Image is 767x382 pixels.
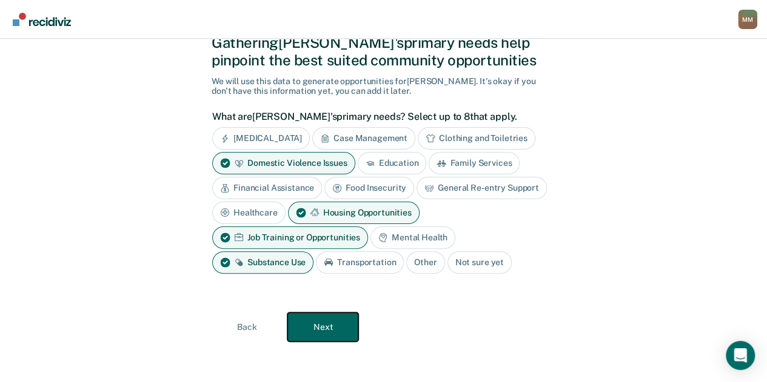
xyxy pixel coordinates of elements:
div: Transportation [316,251,404,274]
img: Recidiviz [13,13,71,26]
div: Food Insecurity [324,177,414,199]
div: We will use this data to generate opportunities for [PERSON_NAME] . It's okay if you don't have t... [212,76,555,97]
div: Mental Health [370,226,455,249]
div: Not sure yet [447,251,512,274]
div: Healthcare [212,202,286,224]
div: Gathering [PERSON_NAME]'s primary needs help pinpoint the best suited community opportunities [212,34,555,69]
button: Next [287,312,358,341]
div: Domestic Violence Issues [212,152,355,174]
div: Family Services [429,152,520,174]
div: Financial Assistance [212,177,322,199]
div: Open Intercom Messenger [726,341,755,370]
div: General Re-entry Support [417,177,547,199]
div: Other [406,251,444,274]
button: Back [212,312,283,341]
button: Profile dropdown button [738,10,757,29]
div: Education [358,152,427,174]
div: Substance Use [212,251,313,274]
div: [MEDICAL_DATA] [212,127,310,150]
div: M M [738,10,757,29]
label: What are [PERSON_NAME]'s primary needs? Select up to 8 that apply. [212,111,549,122]
div: Job Training or Opportunities [212,226,368,249]
div: Case Management [312,127,415,150]
div: Housing Opportunities [288,202,420,224]
div: Clothing and Toiletries [418,127,535,150]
